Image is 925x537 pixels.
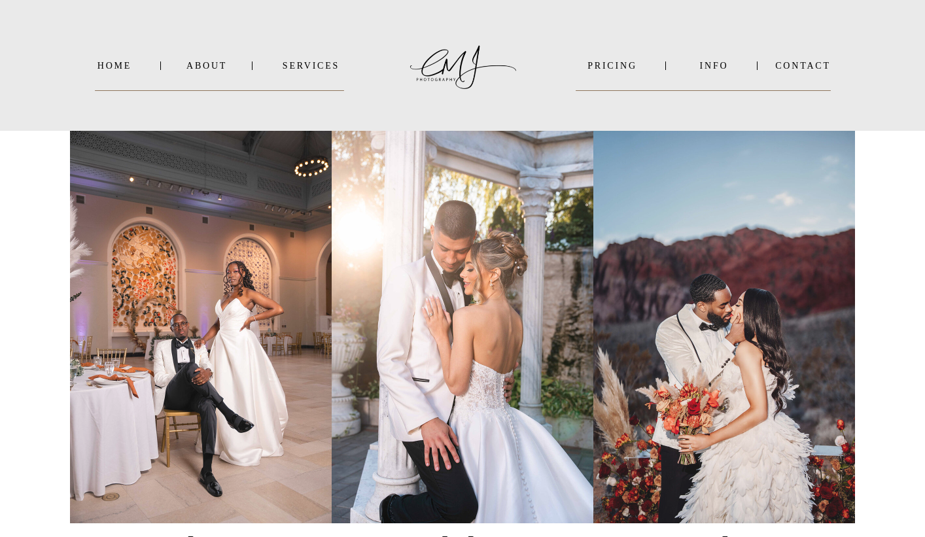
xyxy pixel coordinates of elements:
a: SERVICES [278,61,344,71]
a: Home [95,61,134,71]
a: PRICING [576,61,649,71]
a: INFO [682,61,746,71]
a: Contact [775,61,831,71]
a: About [186,61,226,71]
